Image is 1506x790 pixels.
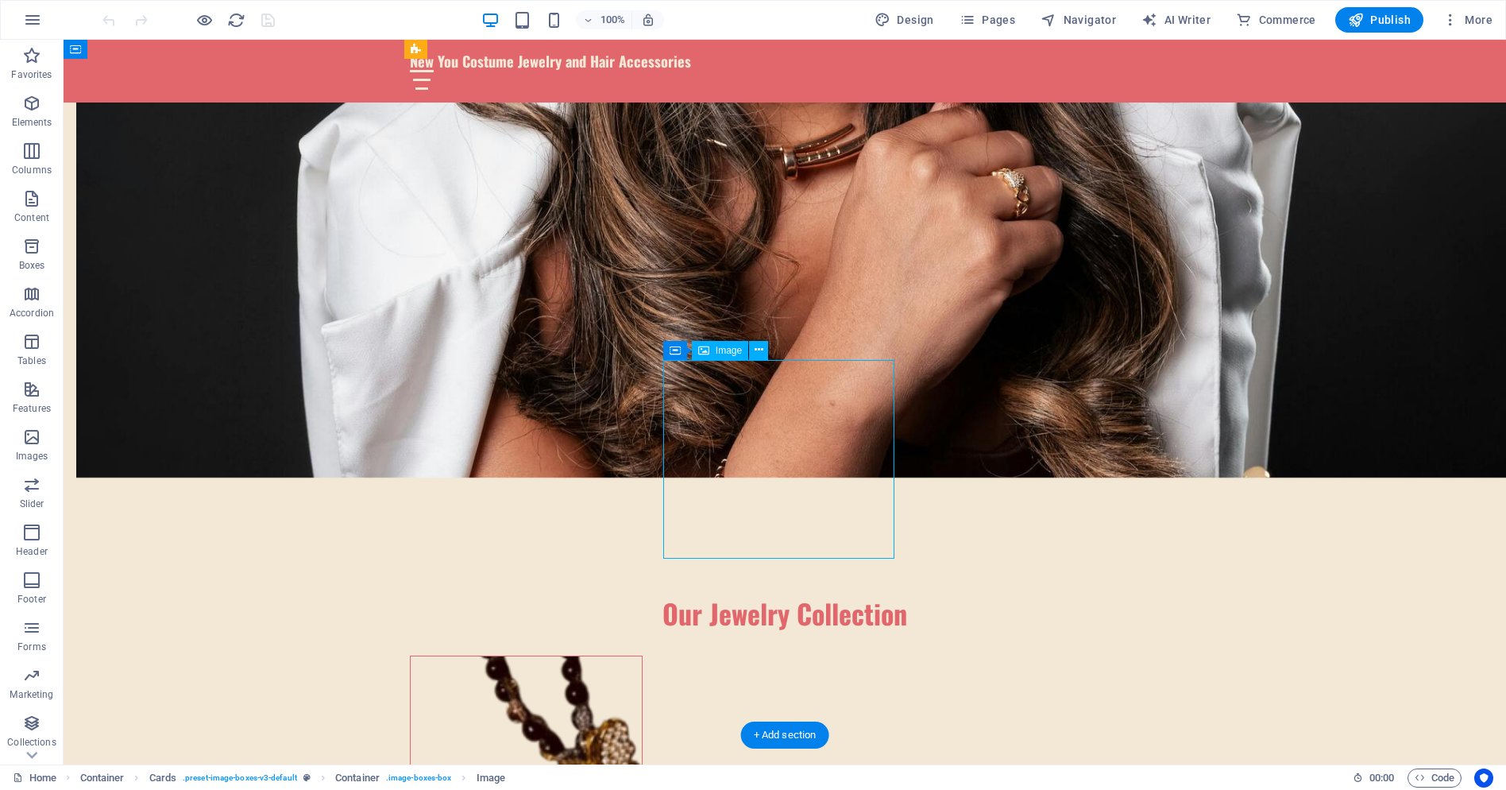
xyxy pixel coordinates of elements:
button: Design [868,7,940,33]
button: Publish [1335,7,1423,33]
button: Commerce [1230,7,1323,33]
span: Image [716,346,742,355]
i: Reload page [227,11,245,29]
p: Slider [20,498,44,510]
span: Commerce [1236,12,1316,28]
p: Favorites [11,68,52,81]
span: . image-boxes-box [386,769,452,788]
span: Click to select. Double-click to edit [477,769,505,788]
i: On resize automatically adjust zoom level to fit chosen device. [641,13,655,27]
i: This element is a customizable preset [303,773,311,782]
span: Design [875,12,934,28]
button: Pages [953,7,1021,33]
a: Click to cancel selection. Double-click to open Pages [13,769,56,788]
h6: 100% [600,10,625,29]
button: AI Writer [1135,7,1217,33]
p: Header [16,545,48,558]
span: Publish [1348,12,1411,28]
button: 100% [576,10,632,29]
h6: Session time [1353,769,1395,788]
button: Code [1408,769,1462,788]
span: : [1380,772,1383,784]
span: Click to select. Double-click to edit [149,769,176,788]
p: Images [16,450,48,463]
p: Accordion [10,307,54,319]
span: Click to select. Double-click to edit [335,769,380,788]
p: Footer [17,593,46,606]
div: + Add section [741,722,829,749]
span: 00 00 [1369,769,1394,788]
div: Design (Ctrl+Alt+Y) [868,7,940,33]
button: Navigator [1034,7,1122,33]
p: Marketing [10,688,53,701]
p: Content [14,211,49,224]
nav: breadcrumb [80,769,505,788]
span: Pages [960,12,1015,28]
span: Click to select. Double-click to edit [80,769,125,788]
button: reload [226,10,245,29]
span: Navigator [1041,12,1116,28]
button: Usercentrics [1474,769,1493,788]
p: Columns [12,164,52,176]
p: Elements [12,116,52,129]
span: . preset-image-boxes-v3-default [183,769,297,788]
p: Forms [17,641,46,653]
span: More [1442,12,1492,28]
p: Tables [17,354,46,367]
span: Code [1415,769,1454,788]
p: Boxes [19,259,45,272]
button: More [1436,7,1499,33]
button: Click here to leave preview mode and continue editing [195,10,214,29]
p: Features [13,402,51,415]
span: AI Writer [1141,12,1211,28]
p: Collections [7,736,56,749]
